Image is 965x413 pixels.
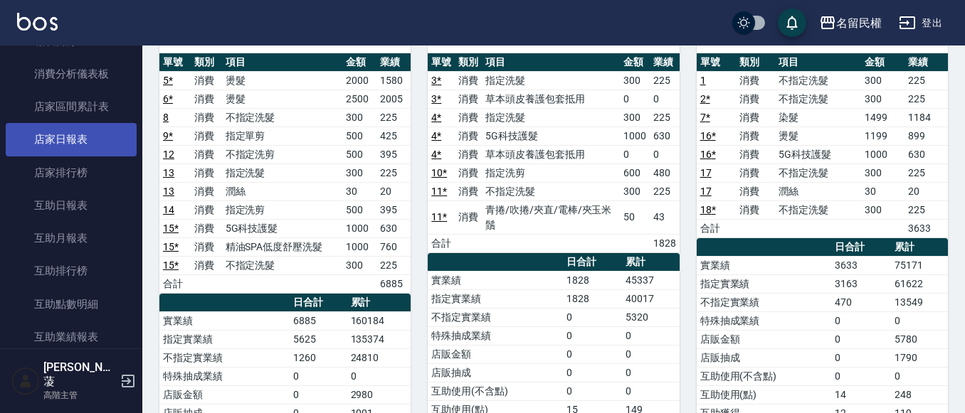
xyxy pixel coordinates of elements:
td: 160184 [347,311,411,330]
td: 5G科技護髮 [775,145,862,163]
td: 225 [376,256,411,274]
td: 消費 [191,163,222,182]
td: 不指定洗髮 [222,256,342,274]
td: 3163 [831,274,891,293]
a: 14 [163,204,174,215]
td: 草本頭皮養護包套抵用 [482,90,620,108]
td: 395 [376,200,411,219]
td: 225 [905,71,948,90]
td: 0 [891,367,948,385]
td: 指定單剪 [222,127,342,145]
a: 1 [700,75,706,86]
td: 225 [905,90,948,108]
td: 0 [563,345,623,363]
td: 899 [905,127,948,145]
td: 300 [342,256,376,274]
td: 互助使用(不含點) [428,382,563,400]
td: 760 [376,237,411,256]
td: 不指定洗髮 [775,71,862,90]
th: 日合計 [831,238,891,257]
td: 消費 [455,182,482,200]
td: 特殊抽成業績 [697,311,832,330]
td: 14 [831,385,891,404]
td: 不指定實業績 [159,348,290,367]
td: 30 [861,182,905,200]
th: 金額 [342,53,376,72]
td: 0 [620,145,650,163]
td: 1000 [342,237,376,256]
td: 20 [376,182,411,200]
a: 店家日報表 [6,123,137,156]
td: 40017 [622,289,679,308]
td: 225 [376,163,411,182]
td: 1580 [376,71,411,90]
td: 店販金額 [159,385,290,404]
a: 店家排行榜 [6,156,137,189]
th: 單號 [697,53,736,72]
td: 1000 [861,145,905,163]
a: 互助點數明細 [6,288,137,321]
td: 0 [347,367,411,385]
td: 指定實業績 [159,330,290,348]
td: 2500 [342,90,376,108]
td: 染髮 [775,108,862,127]
td: 630 [376,219,411,237]
td: 消費 [191,200,222,219]
td: 不指定洗髮 [775,200,862,219]
td: 燙髮 [775,127,862,145]
td: 潤絲 [222,182,342,200]
td: 248 [891,385,948,404]
a: 17 [700,186,712,197]
td: 225 [650,108,680,127]
td: 6885 [376,274,411,293]
td: 指定洗剪 [482,163,620,182]
p: 高階主管 [43,389,116,402]
td: 燙髮 [222,90,342,108]
td: 互助使用(不含點) [697,367,832,385]
td: 5G科技護髮 [222,219,342,237]
td: 消費 [736,71,775,90]
td: 0 [563,326,623,345]
td: 合計 [697,219,736,237]
td: 50 [620,200,650,234]
td: 20 [905,182,948,200]
td: 470 [831,293,891,311]
td: 實業績 [428,271,563,289]
th: 金額 [620,53,650,72]
td: 消費 [191,108,222,127]
td: 特殊抽成業績 [159,367,290,385]
td: 消費 [191,145,222,163]
td: 0 [622,345,679,363]
td: 不指定實業績 [697,293,832,311]
div: 名留民權 [836,14,882,32]
td: 300 [620,71,650,90]
td: 不指定洗髮 [775,163,862,182]
th: 累計 [622,253,679,272]
td: 精油SPA低度舒壓洗髮 [222,237,342,256]
td: 1499 [861,108,905,127]
td: 特殊抽成業績 [428,326,563,345]
img: Person [11,367,40,395]
td: 消費 [455,145,482,163]
td: 消費 [455,127,482,145]
th: 類別 [455,53,482,72]
td: 消費 [191,127,222,145]
td: 1199 [861,127,905,145]
td: 實業績 [697,256,832,274]
th: 項目 [482,53,620,72]
th: 業績 [650,53,680,72]
button: save [778,9,806,37]
a: 互助排行榜 [6,254,137,287]
td: 630 [905,145,948,163]
td: 225 [650,182,680,200]
table: a dense table [159,53,411,294]
td: 店販金額 [697,330,832,348]
td: 1000 [342,219,376,237]
td: 1828 [563,271,623,289]
td: 不指定洗髮 [222,108,342,127]
td: 指定實業績 [428,289,563,308]
th: 單號 [428,53,455,72]
th: 單號 [159,53,191,72]
td: 1000 [620,127,650,145]
td: 45337 [622,271,679,289]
